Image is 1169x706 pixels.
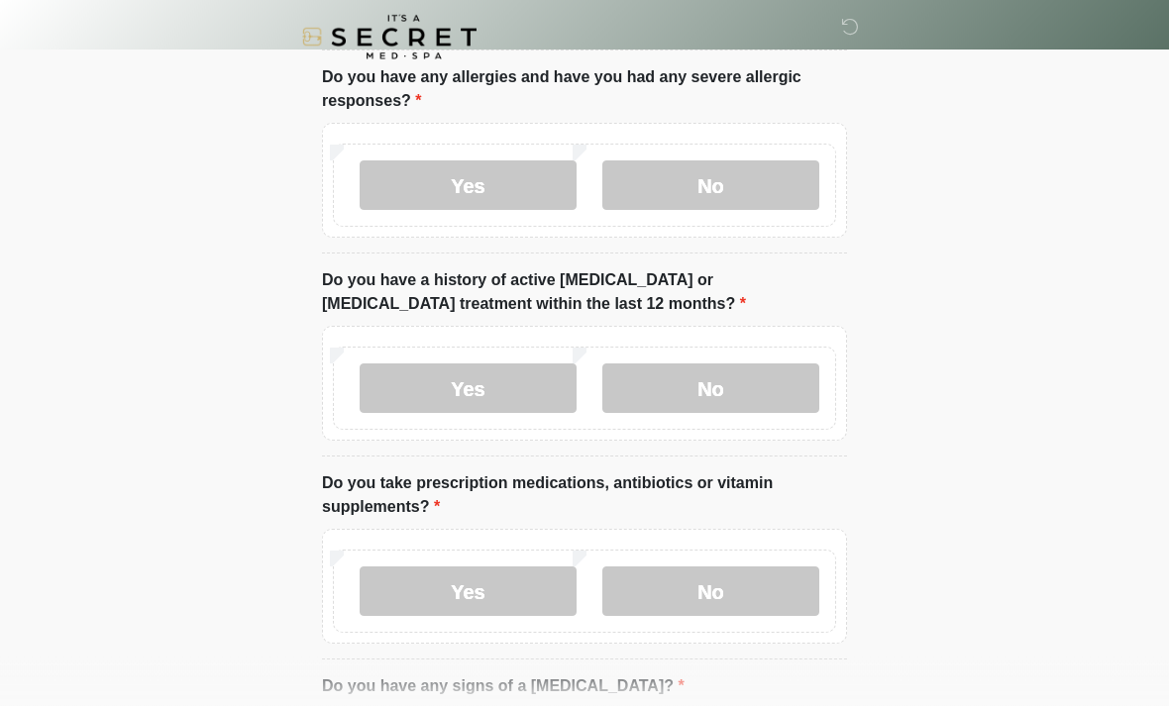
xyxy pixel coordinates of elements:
[360,364,577,414] label: Yes
[322,675,685,699] label: Do you have any signs of a [MEDICAL_DATA]?
[302,15,477,59] img: It's A Secret Med Spa Logo
[360,161,577,211] label: Yes
[602,567,819,617] label: No
[322,472,847,520] label: Do you take prescription medications, antibiotics or vitamin supplements?
[360,567,577,617] label: Yes
[602,364,819,414] label: No
[322,269,847,317] label: Do you have a history of active [MEDICAL_DATA] or [MEDICAL_DATA] treatment within the last 12 mon...
[602,161,819,211] label: No
[322,66,847,114] label: Do you have any allergies and have you had any severe allergic responses?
